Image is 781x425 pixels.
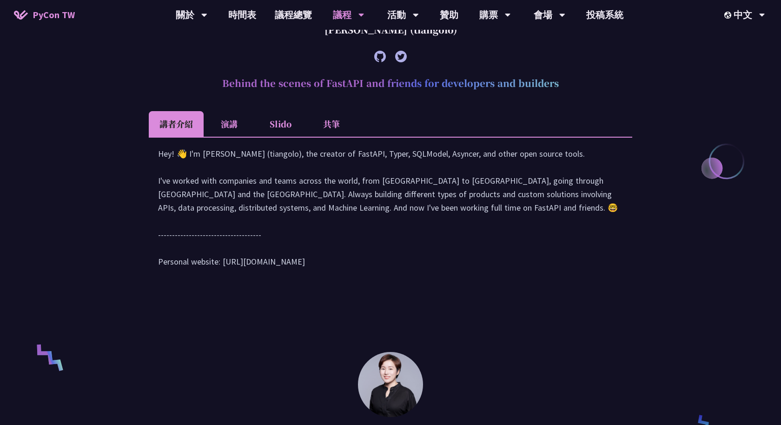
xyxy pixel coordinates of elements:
[306,111,357,137] li: 共筆
[158,147,623,278] div: Hey! 👋 I'm [PERSON_NAME] (tiangolo), the creator of FastAPI, Typer, SQLModel, Asyncer, and other ...
[33,8,75,22] span: PyCon TW
[5,3,84,27] a: PyCon TW
[358,352,423,417] img: 林滿新
[255,111,306,137] li: Slido
[149,16,632,44] div: [PERSON_NAME] (tiangolo)
[149,69,632,97] h2: Behind the scenes of FastAPI and friends for developers and builders
[149,111,204,137] li: 講者介紹
[724,12,734,19] img: Locale Icon
[204,111,255,137] li: 演講
[14,10,28,20] img: Home icon of PyCon TW 2025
